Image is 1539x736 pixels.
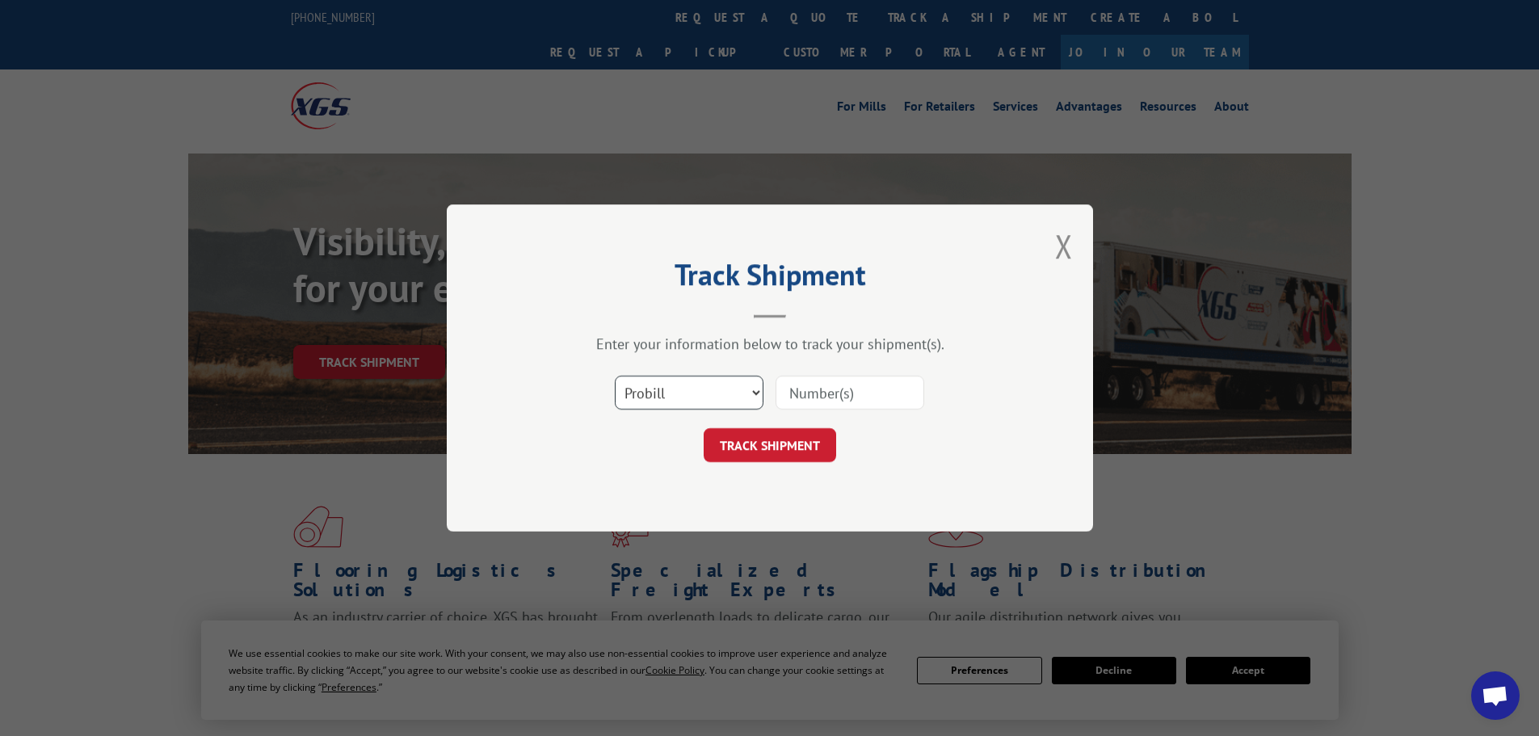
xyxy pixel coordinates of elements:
[776,376,924,410] input: Number(s)
[1471,671,1520,720] div: Open chat
[1055,225,1073,267] button: Close modal
[528,263,1012,294] h2: Track Shipment
[528,334,1012,353] div: Enter your information below to track your shipment(s).
[704,428,836,462] button: TRACK SHIPMENT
